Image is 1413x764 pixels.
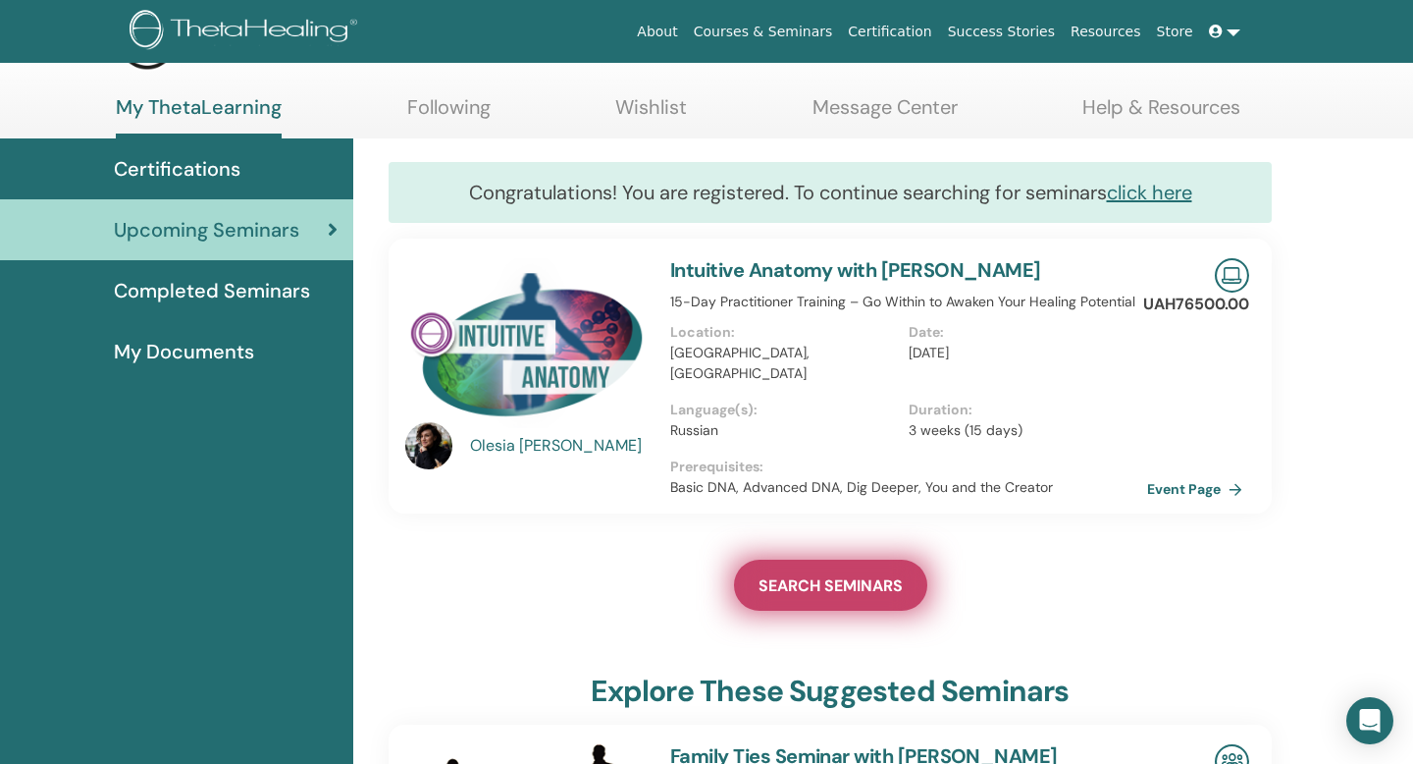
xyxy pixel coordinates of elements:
p: Prerequisites : [670,457,1147,477]
p: Location : [670,322,897,343]
a: Resources [1063,14,1149,50]
span: My Documents [114,337,254,366]
a: Courses & Seminars [686,14,841,50]
p: [DATE] [909,343,1135,363]
a: SEARCH SEMINARS [734,560,927,611]
p: [GEOGRAPHIC_DATA], [GEOGRAPHIC_DATA] [670,343,897,384]
span: Completed Seminars [114,276,310,305]
p: Language(s) : [670,400,897,420]
p: Russian [670,420,897,441]
p: UAH76500.00 [1143,293,1249,316]
a: Help & Resources [1082,95,1240,134]
a: Following [407,95,491,134]
span: Certifications [114,154,240,184]
a: Wishlist [615,95,687,134]
p: Basic DNA, Advanced DNA, Dig Deeper, You and the Creator [670,477,1147,498]
span: SEARCH SEMINARS [759,575,903,596]
a: Message Center [812,95,958,134]
p: 15-Day Practitioner Training – Go Within to Awaken Your Healing Potential [670,292,1147,312]
img: default.jpg [405,422,452,469]
img: Live Online Seminar [1215,258,1249,293]
span: Upcoming Seminars [114,215,299,245]
div: Open Intercom Messenger [1346,697,1393,744]
p: Duration : [909,400,1135,420]
img: logo.png [130,10,364,54]
a: Intuitive Anatomy with [PERSON_NAME] [670,257,1041,283]
a: click here [1107,180,1192,205]
a: Success Stories [940,14,1063,50]
img: Intuitive Anatomy [405,258,647,428]
a: My ThetaLearning [116,95,282,138]
p: Date : [909,322,1135,343]
a: Certification [840,14,939,50]
div: Congratulations! You are registered. To continue searching for seminars [389,162,1272,223]
h3: explore these suggested seminars [591,674,1069,709]
a: Event Page [1147,474,1250,504]
p: 3 weeks (15 days) [909,420,1135,441]
a: Store [1149,14,1201,50]
a: About [629,14,685,50]
a: Olesia [PERSON_NAME] [470,434,652,458]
